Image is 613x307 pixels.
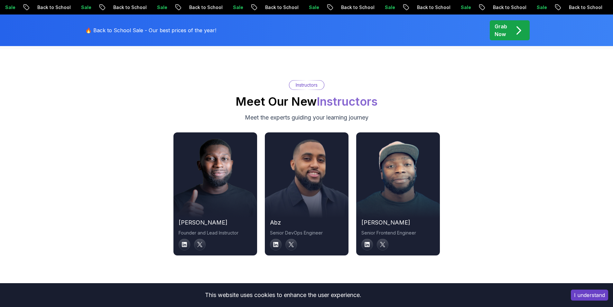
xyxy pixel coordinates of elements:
p: Sale [453,4,474,11]
p: Sale [149,4,170,11]
p: Senior DevOps Engineer [270,230,343,236]
img: instructor [265,138,348,218]
p: Sale [225,4,246,11]
h2: [PERSON_NAME] [361,218,435,227]
h2: [PERSON_NAME] [179,218,252,227]
p: Back to School [30,4,73,11]
p: Senior Frontend Engineer [361,230,435,236]
p: 🔥 Back to School Sale - Our best prices of the year! [85,26,216,34]
img: instructor [173,138,257,218]
p: Sale [529,4,550,11]
p: Back to School [333,4,377,11]
h2: abz [270,218,343,227]
p: Back to School [181,4,225,11]
p: Sale [301,4,322,11]
p: Back to School [485,4,529,11]
p: Instructors [296,82,318,88]
p: Back to School [409,4,453,11]
p: Back to School [257,4,301,11]
p: Meet the experts guiding your learning journey [245,113,368,122]
p: Back to School [106,4,149,11]
p: Back to School [561,4,605,11]
p: Sale [377,4,398,11]
div: This website uses cookies to enhance the user experience. [5,288,561,302]
button: Accept cookies [571,290,608,301]
p: Sale [73,4,94,11]
p: Founder and Lead Instructor [179,230,252,236]
span: Instructors [317,94,377,109]
img: instructor [356,138,440,218]
p: Grab Now [495,23,507,38]
h2: Meet Our New [236,95,377,108]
